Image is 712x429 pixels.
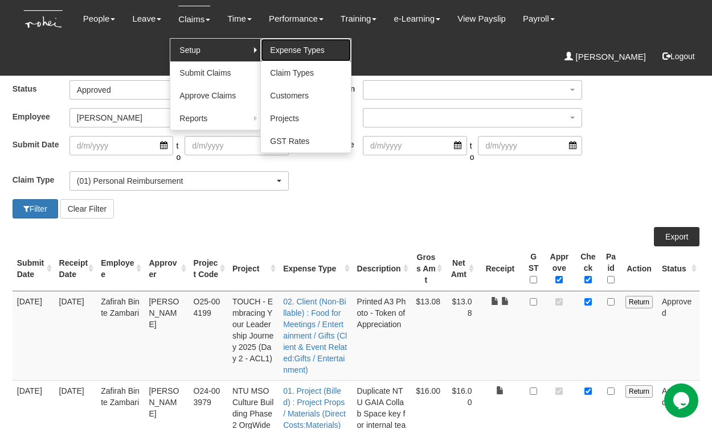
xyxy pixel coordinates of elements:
[13,246,55,291] th: Submit Date : activate to sort column ascending
[83,6,116,32] a: People
[478,136,582,155] input: d/m/yyyy
[228,291,279,380] td: TOUCH - Embracing Your Leadership Journey 2025 (Day 2 - ACL1)
[170,39,260,61] a: Setup
[411,291,445,380] td: $13.08
[341,6,377,32] a: Training
[467,136,478,163] span: to
[261,107,351,130] a: Projects
[13,171,69,188] label: Claim Type
[77,84,275,96] div: Approved
[445,291,476,380] td: $13.08
[657,291,699,380] td: Approved
[621,246,657,291] th: Action
[363,136,467,155] input: d/m/yyyy
[173,136,185,163] span: to
[261,84,351,107] a: Customers
[170,61,260,84] a: Submit Claims
[625,385,653,398] input: Return
[543,246,575,291] th: Approve
[353,291,411,380] td: Printed A3 Photo - Token of Appreciation
[55,246,97,291] th: Receipt Date : activate to sort column ascending
[575,246,601,291] th: Check
[13,108,69,125] label: Employee
[654,227,699,246] a: Export
[625,296,653,308] input: Return
[13,291,55,380] td: [DATE]
[477,246,524,291] th: Receipt
[189,291,228,380] td: O25-004199
[77,175,275,187] div: (01) Personal Reimbursement
[13,136,69,160] label: Submit Date
[13,199,58,218] button: Filter
[457,6,506,32] a: View Payslip
[69,171,289,191] button: (01) Personal Reimbursement
[261,39,351,61] a: Expense Types
[170,107,260,130] a: Reports
[228,246,279,291] th: Project : activate to sort column ascending
[77,112,275,123] div: [PERSON_NAME]
[96,291,144,380] td: Zafirah Binte Zambari
[664,383,701,418] iframe: chat widget
[13,80,69,97] label: Status
[657,246,699,291] th: Status : activate to sort column ascending
[185,136,289,155] input: d/m/yyyy
[69,80,289,100] button: Approved
[69,108,289,127] button: [PERSON_NAME]
[144,246,189,291] th: Approver : activate to sort column ascending
[445,246,476,291] th: Net Amt : activate to sort column ascending
[279,246,352,291] th: Expense Type : activate to sort column ascending
[132,6,161,32] a: Leave
[654,43,703,70] button: Logout
[269,6,324,32] a: Performance
[261,130,351,152] a: GST Rates
[170,84,260,107] a: Approve Claims
[261,61,351,84] a: Claim Types
[564,44,646,70] a: [PERSON_NAME]
[601,246,621,291] th: Paid
[394,6,440,32] a: e-Learning
[189,246,228,291] th: Project Code : activate to sort column ascending
[69,136,174,155] input: d/m/yyyy
[96,246,144,291] th: Employee : activate to sort column ascending
[60,199,114,218] button: Clear Filter
[55,291,97,380] td: [DATE]
[523,246,543,291] th: GST
[523,6,555,32] a: Payroll
[353,246,411,291] th: Description : activate to sort column ascending
[144,291,189,380] td: [PERSON_NAME]
[227,6,252,32] a: Time
[411,246,445,291] th: Gross Amt : activate to sort column ascending
[283,297,347,374] a: 02. Client (Non-Billable) : Food for Meetings / Entertainment / Gifts (Client & Event Related:Gif...
[178,6,210,32] a: Claims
